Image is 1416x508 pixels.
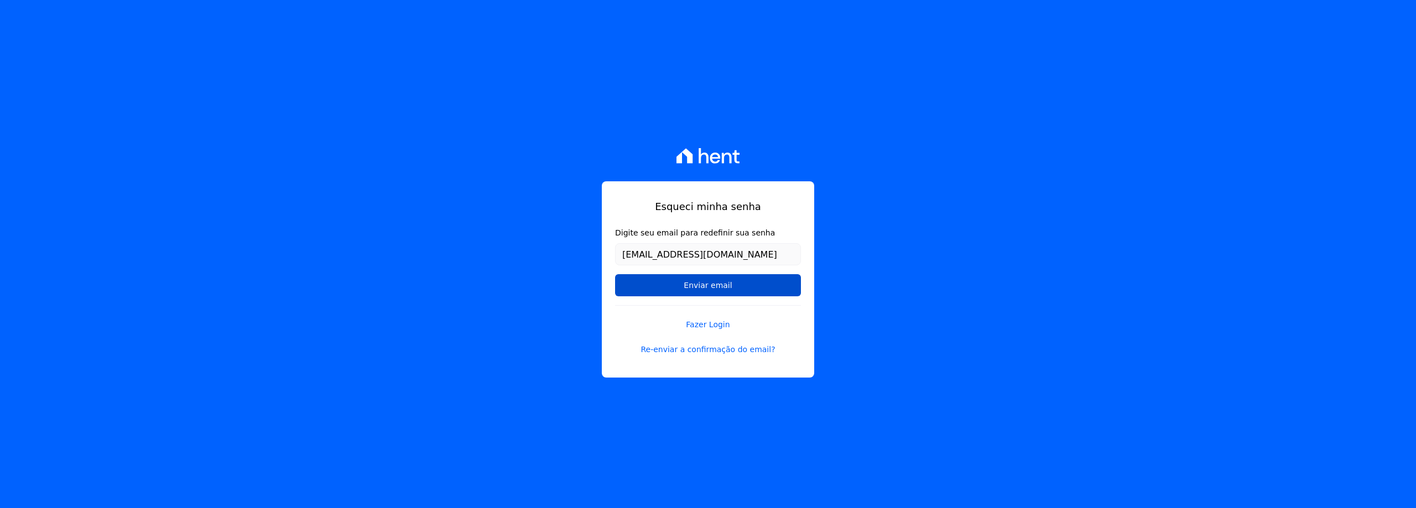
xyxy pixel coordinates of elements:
[615,305,801,331] a: Fazer Login
[615,199,801,214] h1: Esqueci minha senha
[615,274,801,296] input: Enviar email
[615,344,801,355] a: Re-enviar a confirmação do email?
[615,243,801,265] input: Email
[615,227,801,239] label: Digite seu email para redefinir sua senha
